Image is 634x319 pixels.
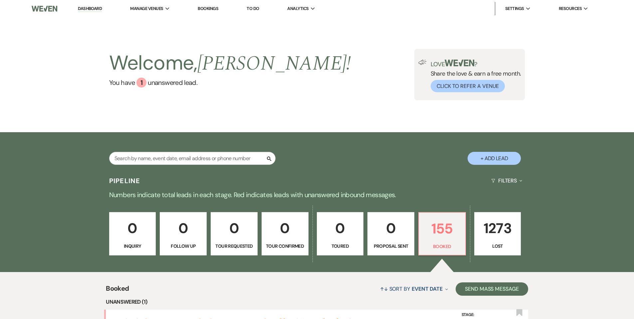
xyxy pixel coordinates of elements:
[474,212,521,255] a: 1273Lost
[479,217,517,239] p: 1273
[109,212,156,255] a: 0Inquiry
[32,2,57,16] img: Weven Logo
[380,285,388,292] span: ↑↓
[215,217,253,239] p: 0
[559,5,582,12] span: Resources
[113,217,152,239] p: 0
[423,243,461,250] p: Booked
[247,6,259,11] a: To Do
[321,242,359,250] p: Toured
[109,49,351,78] h2: Welcome,
[412,285,443,292] span: Event Date
[164,217,202,239] p: 0
[197,48,351,79] span: [PERSON_NAME] !
[367,212,414,255] a: 0Proposal Sent
[198,6,218,11] a: Bookings
[130,5,163,12] span: Manage Venues
[78,189,557,200] p: Numbers indicate total leads in each stage. Red indicates leads with unanswered inbound messages.
[136,78,146,88] div: 1
[456,282,528,296] button: Send Mass Message
[211,212,258,255] a: 0Tour Requested
[418,60,427,65] img: loud-speaker-illustration.svg
[431,80,505,92] button: Click to Refer a Venue
[215,242,253,250] p: Tour Requested
[266,217,304,239] p: 0
[164,242,202,250] p: Follow Up
[160,212,207,255] a: 0Follow Up
[505,5,524,12] span: Settings
[109,78,351,88] a: You have 1 unanswered lead.
[377,280,451,298] button: Sort By Event Date
[321,217,359,239] p: 0
[113,242,152,250] p: Inquiry
[106,283,129,298] span: Booked
[468,152,521,165] button: + Add Lead
[78,6,102,12] a: Dashboard
[427,60,521,92] div: Share the love & earn a free month.
[372,217,410,239] p: 0
[423,217,461,240] p: 155
[109,152,276,165] input: Search by name, event date, email address or phone number
[109,176,140,185] h3: Pipeline
[266,242,304,250] p: Tour Confirmed
[317,212,364,255] a: 0Toured
[462,311,512,319] label: Stage:
[262,212,309,255] a: 0Tour Confirmed
[418,212,466,255] a: 155Booked
[372,242,410,250] p: Proposal Sent
[287,5,309,12] span: Analytics
[431,60,521,67] p: Love ?
[479,242,517,250] p: Lost
[445,60,474,66] img: weven-logo-green.svg
[106,298,528,306] li: Unanswered (1)
[489,172,525,189] button: Filters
